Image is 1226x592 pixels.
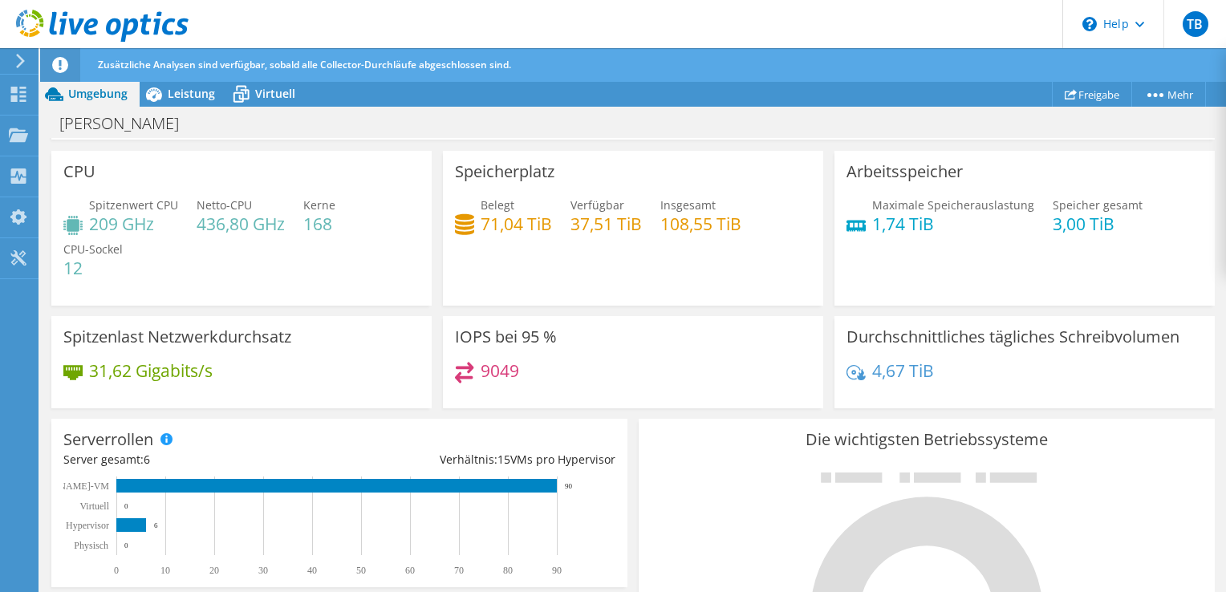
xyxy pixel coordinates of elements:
[154,521,158,529] text: 6
[651,431,1203,448] h3: Die wichtigsten Betriebssysteme
[565,482,573,490] text: 90
[197,215,285,233] h4: 436,80 GHz
[1052,82,1132,107] a: Freigabe
[197,197,252,213] span: Netto-CPU
[455,163,554,180] h3: Speicherplatz
[124,541,128,549] text: 0
[63,163,95,180] h3: CPU
[570,215,642,233] h4: 37,51 TiB
[497,452,510,467] span: 15
[258,565,268,576] text: 30
[339,451,615,468] div: Verhältnis: VMs pro Hypervisor
[481,197,514,213] span: Belegt
[66,520,109,531] text: Hypervisor
[552,565,562,576] text: 90
[872,362,934,379] h4: 4,67 TiB
[303,215,335,233] h4: 168
[144,452,150,467] span: 6
[209,565,219,576] text: 20
[160,565,170,576] text: 10
[98,58,511,71] span: Zusätzliche Analysen sind verfügbar, sobald alle Collector-Durchläufe abgeschlossen sind.
[872,197,1034,213] span: Maximale Speicherauslastung
[405,565,415,576] text: 60
[503,565,513,576] text: 80
[454,565,464,576] text: 70
[89,215,178,233] h4: 209 GHz
[63,259,123,277] h4: 12
[255,86,295,101] span: Virtuell
[481,215,552,233] h4: 71,04 TiB
[455,328,557,346] h3: IOPS bei 95 %
[89,197,178,213] span: Spitzenwert CPU
[114,565,119,576] text: 0
[74,540,108,551] text: Physisch
[168,86,215,101] span: Leistung
[63,431,153,448] h3: Serverrollen
[79,501,109,512] text: Virtuell
[63,328,291,346] h3: Spitzenlast Netzwerkdurchsatz
[307,565,317,576] text: 40
[481,362,519,379] h4: 9049
[68,86,128,101] span: Umgebung
[660,215,741,233] h4: 108,55 TiB
[846,163,963,180] h3: Arbeitsspeicher
[1183,11,1208,37] span: TB
[1082,17,1097,31] svg: \n
[570,197,624,213] span: Verfügbar
[846,328,1179,346] h3: Durchschnittliches tägliches Schreibvolumen
[1053,197,1143,213] span: Speicher gesamt
[63,451,339,468] div: Server gesamt:
[89,362,213,379] h4: 31,62 Gigabits/s
[63,241,123,257] span: CPU-Sockel
[303,197,335,213] span: Kerne
[1053,215,1143,233] h4: 3,00 TiB
[356,565,366,576] text: 50
[872,215,1034,233] h4: 1,74 TiB
[124,502,128,510] text: 0
[660,197,716,213] span: Insgesamt
[52,115,204,132] h1: [PERSON_NAME]
[1131,82,1206,107] a: Mehr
